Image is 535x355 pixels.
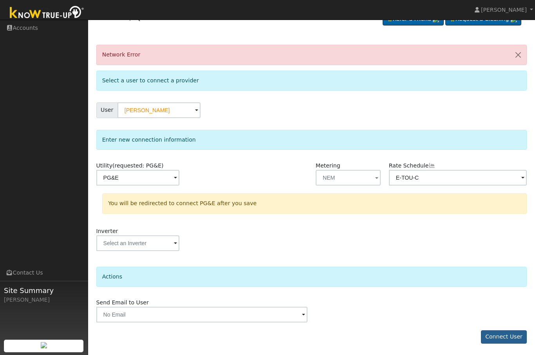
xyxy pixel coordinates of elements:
label: Utility [96,162,164,170]
button: Connect User [481,330,527,344]
span: (requested: PG&E) [112,162,164,169]
input: Select a Utility [96,170,179,186]
div: [PERSON_NAME] [4,296,84,304]
label: Inverter [96,227,118,235]
img: Know True-Up [6,4,88,22]
div: You will be redirected to connect PG&E after you save [102,193,527,213]
label: Send Email to User [96,299,149,307]
span: Network Error [102,51,141,58]
span: User [96,102,118,118]
input: No Email [96,307,307,322]
input: Select a User [117,102,201,118]
button: NEM [316,170,381,186]
div: Actions [96,267,527,287]
label: Metering [316,162,340,170]
div: Select a user to connect a provider [96,71,527,91]
label: Rate Schedule [389,162,436,170]
input: Select an Inverter [96,235,179,251]
span: [PERSON_NAME] [481,7,527,13]
span: Site Summary [4,285,84,296]
img: retrieve [41,342,47,348]
div: Enter new connection information [96,130,527,150]
a: Quick Connect User [135,13,213,22]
